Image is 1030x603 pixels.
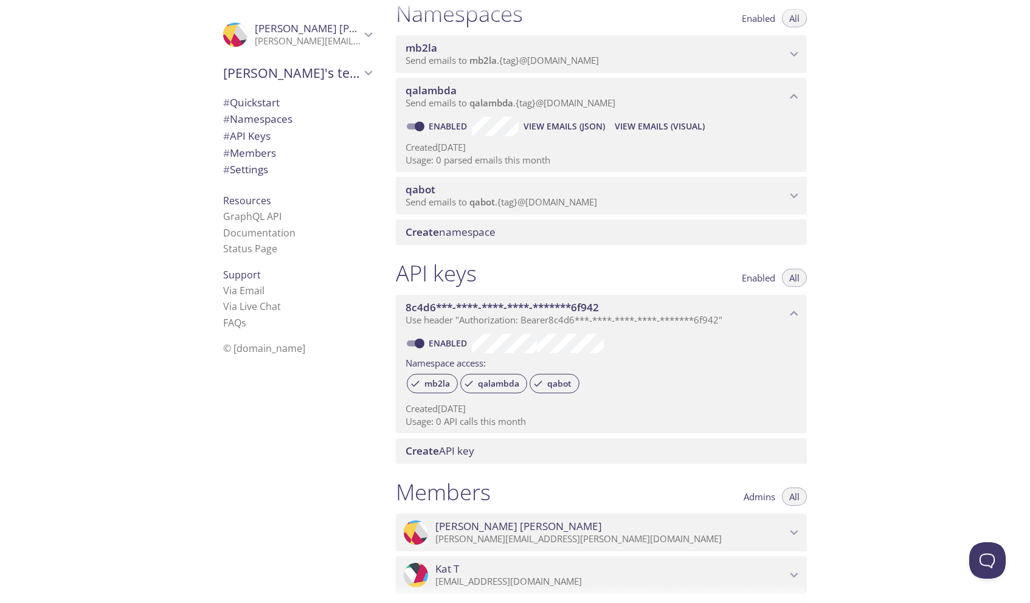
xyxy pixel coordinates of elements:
div: mb2la [407,374,458,393]
div: qabot namespace [396,177,807,215]
span: API key [406,444,474,458]
div: qalambda [460,374,527,393]
span: namespace [406,225,496,239]
button: View Emails (Visual) [610,117,710,136]
span: # [223,146,230,160]
div: mb2la namespace [396,35,807,73]
div: Chris Tran [396,514,807,551]
span: Create [406,225,439,239]
span: Members [223,146,276,160]
div: Kat T [396,556,807,594]
div: Chris's team [213,57,381,89]
span: Send emails to . {tag} @[DOMAIN_NAME] [406,97,615,109]
a: Via Email [223,284,264,297]
span: View Emails (JSON) [524,119,605,134]
span: © [DOMAIN_NAME] [223,342,305,355]
span: # [223,129,230,143]
h1: API keys [396,260,477,287]
button: Admins [736,488,783,506]
span: s [241,316,246,329]
p: [EMAIL_ADDRESS][DOMAIN_NAME] [435,576,786,588]
span: Namespaces [223,112,292,126]
h1: Members [396,478,491,506]
button: View Emails (JSON) [519,117,610,136]
span: # [223,162,230,176]
a: Via Live Chat [223,300,281,313]
span: qabot [406,182,435,196]
button: All [782,488,807,506]
div: Create namespace [396,219,807,245]
p: [PERSON_NAME][EMAIL_ADDRESS][PERSON_NAME][DOMAIN_NAME] [435,533,786,545]
div: Quickstart [213,94,381,111]
div: Chris Tran [213,15,381,55]
span: qabot [469,196,495,208]
div: qalambda namespace [396,78,807,115]
span: Settings [223,162,268,176]
span: [PERSON_NAME]'s team [223,64,361,81]
span: qalambda [471,378,527,389]
span: qabot [540,378,579,389]
span: API Keys [223,129,271,143]
p: Created [DATE] [406,402,797,415]
div: Create API Key [396,438,807,464]
div: API Keys [213,128,381,145]
iframe: Help Scout Beacon - Open [969,542,1006,579]
span: Support [223,268,261,281]
span: Quickstart [223,95,280,109]
span: Send emails to . {tag} @[DOMAIN_NAME] [406,196,597,208]
div: Members [213,145,381,162]
a: GraphQL API [223,210,282,223]
a: Enabled [427,120,472,132]
span: View Emails (Visual) [615,119,705,134]
span: Kat T [435,562,459,576]
label: Namespace access: [406,353,486,371]
button: All [782,269,807,287]
p: [PERSON_NAME][EMAIL_ADDRESS][PERSON_NAME][DOMAIN_NAME] [255,35,361,47]
div: qabot [530,374,579,393]
span: # [223,112,230,126]
span: qalambda [406,83,457,97]
p: Created [DATE] [406,141,797,154]
a: FAQ [223,316,246,329]
span: Send emails to . {tag} @[DOMAIN_NAME] [406,54,599,66]
div: Team Settings [213,161,381,178]
span: Create [406,444,439,458]
span: [PERSON_NAME] [PERSON_NAME] [435,520,602,533]
button: Enabled [734,269,783,287]
p: Usage: 0 parsed emails this month [406,154,797,167]
span: qalambda [469,97,513,109]
a: Enabled [427,337,472,349]
span: mb2la [469,54,497,66]
a: Documentation [223,226,296,239]
span: mb2la [406,41,437,55]
span: [PERSON_NAME] [PERSON_NAME] [255,21,421,35]
span: mb2la [417,378,457,389]
span: Resources [223,194,271,207]
p: Usage: 0 API calls this month [406,415,797,428]
span: # [223,95,230,109]
a: Status Page [223,242,277,255]
div: Namespaces [213,111,381,128]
